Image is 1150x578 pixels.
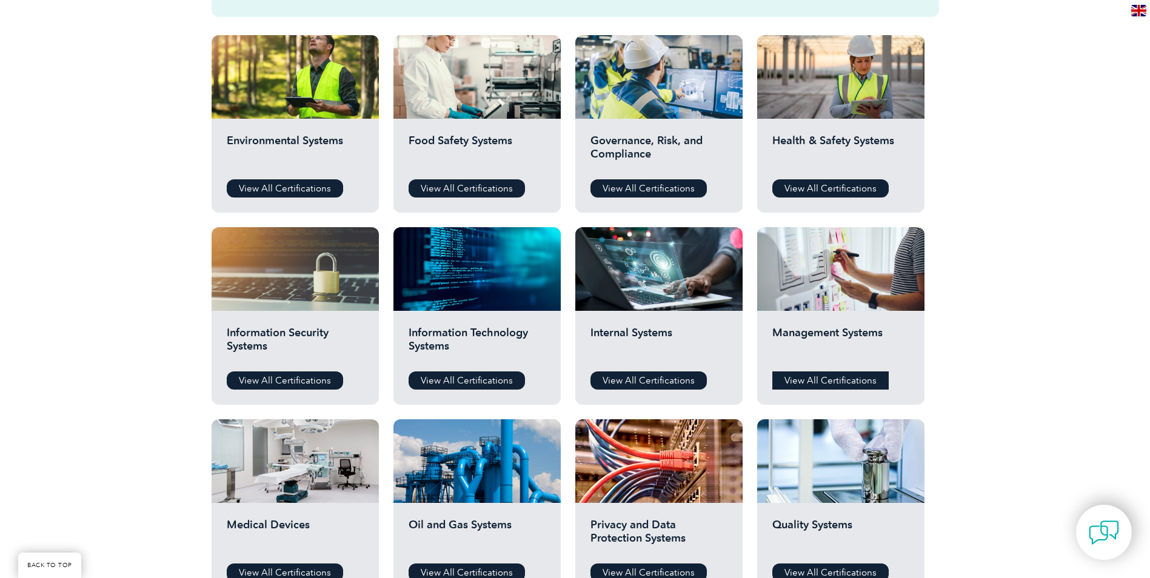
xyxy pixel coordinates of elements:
[590,518,727,554] h2: Privacy and Data Protection Systems
[590,326,727,362] h2: Internal Systems
[227,371,343,390] a: View All Certifications
[772,371,889,390] a: View All Certifications
[227,134,364,170] h2: Environmental Systems
[772,518,909,554] h2: Quality Systems
[1131,5,1146,16] img: en
[227,326,364,362] h2: Information Security Systems
[409,134,546,170] h2: Food Safety Systems
[18,553,81,578] a: BACK TO TOP
[409,326,546,362] h2: Information Technology Systems
[227,179,343,198] a: View All Certifications
[227,518,364,554] h2: Medical Devices
[590,134,727,170] h2: Governance, Risk, and Compliance
[772,134,909,170] h2: Health & Safety Systems
[1089,517,1119,548] img: contact-chat.png
[409,371,525,390] a: View All Certifications
[409,179,525,198] a: View All Certifications
[590,179,707,198] a: View All Certifications
[409,518,546,554] h2: Oil and Gas Systems
[772,326,909,362] h2: Management Systems
[590,371,707,390] a: View All Certifications
[772,179,889,198] a: View All Certifications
